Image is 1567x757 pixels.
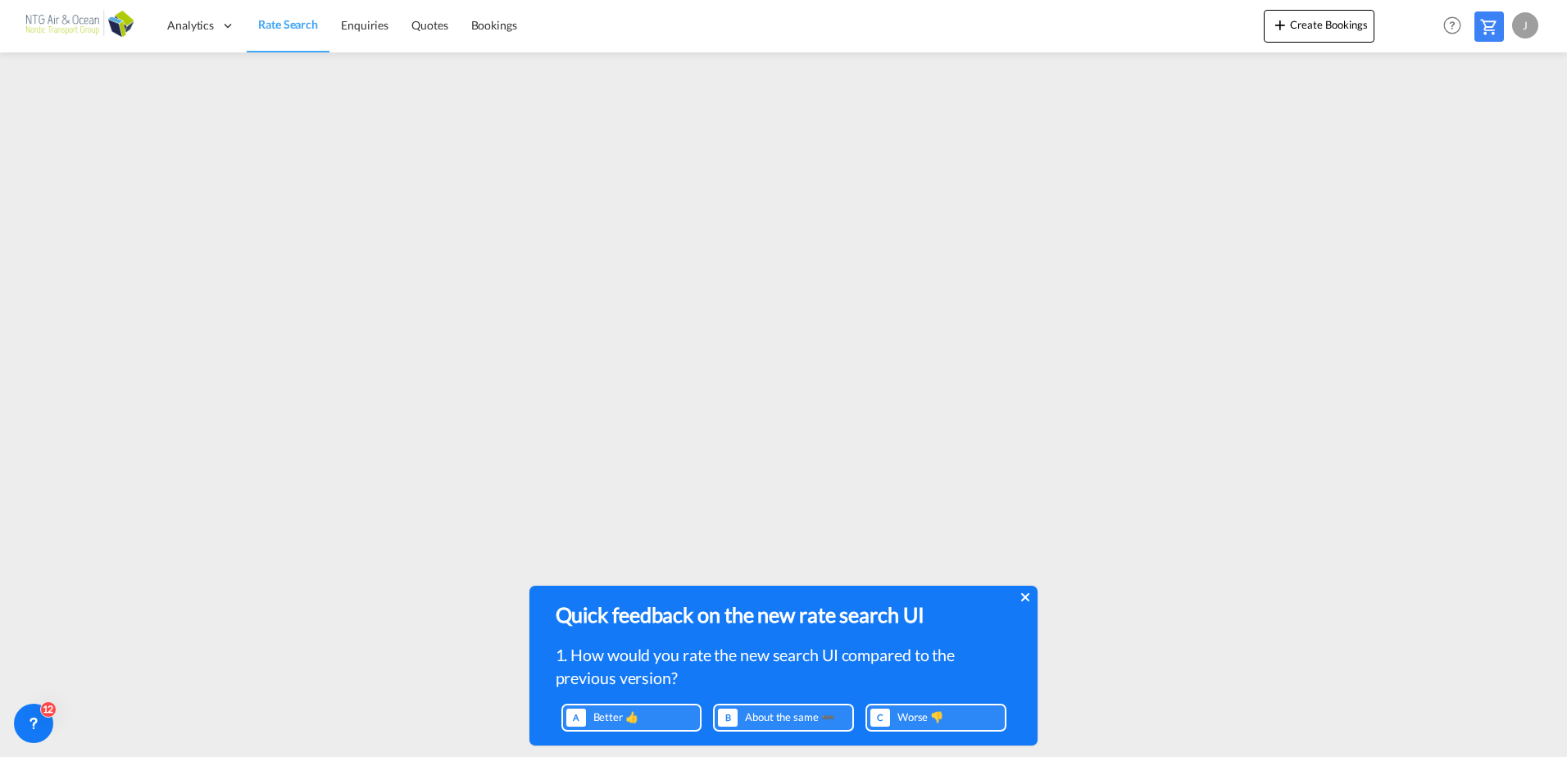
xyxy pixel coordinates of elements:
[411,18,447,32] span: Quotes
[258,17,318,31] span: Rate Search
[167,17,214,34] span: Analytics
[1264,10,1374,43] button: icon-plus 400-fgCreate Bookings
[471,18,517,32] span: Bookings
[1438,11,1474,41] div: Help
[1270,15,1290,34] md-icon: icon-plus 400-fg
[1512,12,1538,39] div: J
[341,18,388,32] span: Enquiries
[1438,11,1466,39] span: Help
[25,7,135,44] img: af31b1c0b01f11ecbc353f8e72265e29.png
